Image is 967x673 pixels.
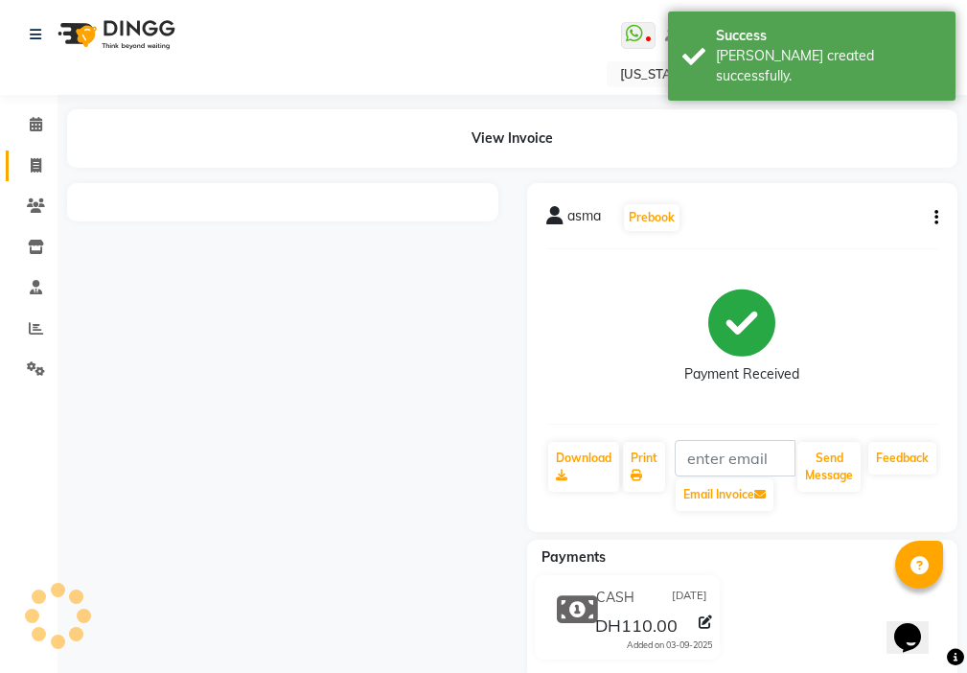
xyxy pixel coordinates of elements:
img: logo [49,8,180,61]
button: Send Message [797,442,861,492]
div: Payment Received [684,364,799,384]
span: asma [567,206,601,233]
div: Success [716,26,941,46]
div: Bill created successfully. [716,46,941,86]
iframe: chat widget [886,596,948,654]
a: Feedback [868,442,936,475]
div: Added on 03-09-2025 [627,638,712,652]
a: Print [623,442,665,492]
div: View Invoice [67,109,957,168]
span: CASH [596,588,634,608]
span: [DATE] [672,588,707,608]
button: Email Invoice [676,478,773,511]
button: Prebook [624,204,679,231]
span: Payments [541,548,606,566]
a: Download [548,442,619,492]
input: enter email [675,440,796,476]
span: DH110.00 [595,615,678,641]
